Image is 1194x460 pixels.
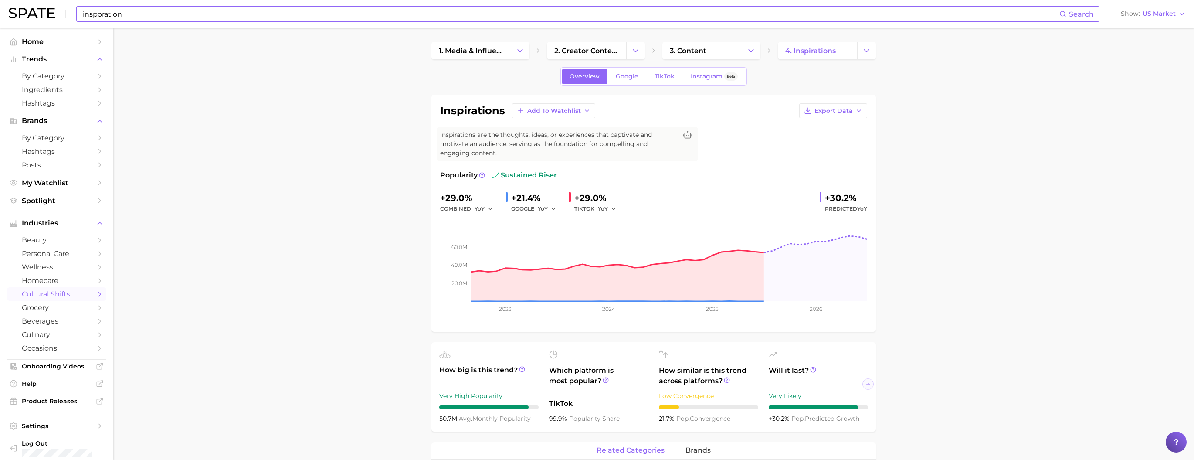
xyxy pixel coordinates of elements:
[7,247,106,260] a: personal care
[22,37,92,46] span: Home
[440,106,505,116] h1: inspirations
[1069,10,1094,18] span: Search
[22,55,92,63] span: Trends
[22,161,92,169] span: Posts
[825,191,867,205] div: +30.2%
[7,53,106,66] button: Trends
[769,391,868,401] div: Very Likely
[662,42,742,59] a: 3. content
[527,107,581,115] span: Add to Watchlist
[22,249,92,258] span: personal care
[22,331,92,339] span: culinary
[511,42,529,59] button: Change Category
[727,73,735,80] span: Beta
[7,35,106,48] a: Home
[862,378,874,390] button: Scroll Right
[549,415,569,423] span: 99.9%
[569,415,620,423] span: popularity share
[547,42,626,59] a: 2. creator content
[562,69,607,84] a: Overview
[769,365,868,386] span: Will it last?
[475,204,493,214] button: YoY
[598,205,608,212] span: YoY
[440,191,499,205] div: +29.0%
[22,290,92,298] span: cultural shifts
[670,47,706,55] span: 3. content
[799,103,867,118] button: Export Data
[676,415,690,423] abbr: popularity index
[475,205,485,212] span: YoY
[440,204,499,214] div: combined
[22,440,99,447] span: Log Out
[7,96,106,110] a: Hashtags
[431,42,511,59] a: 1. media & influencers
[7,328,106,341] a: culinary
[1121,11,1140,16] span: Show
[9,8,55,18] img: SPATE
[22,317,92,325] span: beverages
[857,42,876,59] button: Change Category
[554,47,619,55] span: 2. creator content
[685,446,711,454] span: brands
[439,415,459,423] span: 50.7m
[22,179,92,187] span: My Watchlist
[492,172,499,179] img: sustained riser
[549,399,648,409] span: TikTok
[659,415,676,423] span: 21.7%
[22,85,92,94] span: Ingredients
[22,263,92,271] span: wellness
[512,103,595,118] button: Add to Watchlist
[511,191,562,205] div: +21.4%
[22,276,92,285] span: homecare
[440,170,478,181] span: Popularity
[439,47,503,55] span: 1. media & influencers
[810,306,822,312] tspan: 2026
[574,191,622,205] div: +29.0%
[598,204,617,214] button: YoY
[791,415,805,423] abbr: popularity index
[778,42,857,59] a: 4. inspirations
[7,274,106,287] a: homecare
[769,405,868,409] div: 9 / 10
[22,72,92,80] span: by Category
[7,83,106,96] a: Ingredients
[570,73,600,80] span: Overview
[7,360,106,373] a: Onboarding Videos
[7,301,106,314] a: grocery
[647,69,682,84] a: TikTok
[785,47,836,55] span: 4. inspirations
[22,422,92,430] span: Settings
[538,204,556,214] button: YoY
[857,205,867,212] span: YoY
[22,134,92,142] span: by Category
[549,365,648,394] span: Which platform is most popular?
[597,446,665,454] span: related categories
[659,365,758,386] span: How similar is this trend across platforms?
[7,158,106,172] a: Posts
[7,419,106,433] a: Settings
[492,170,557,181] span: sustained riser
[7,176,106,190] a: My Watchlist
[706,306,719,312] tspan: 2025
[7,69,106,83] a: by Category
[7,233,106,247] a: beauty
[22,117,92,125] span: Brands
[602,306,615,312] tspan: 2024
[22,197,92,205] span: Spotlight
[655,73,675,80] span: TikTok
[7,131,106,145] a: by Category
[691,73,723,80] span: Instagram
[459,415,531,423] span: monthly popularity
[22,397,92,405] span: Product Releases
[22,362,92,370] span: Onboarding Videos
[22,344,92,352] span: occasions
[769,415,791,423] span: +30.2%
[7,395,106,408] a: Product Releases
[659,405,758,409] div: 2 / 10
[439,365,539,386] span: How big is this trend?
[7,341,106,355] a: occasions
[7,217,106,230] button: Industries
[22,303,92,312] span: grocery
[511,204,562,214] div: GOOGLE
[7,377,106,390] a: Help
